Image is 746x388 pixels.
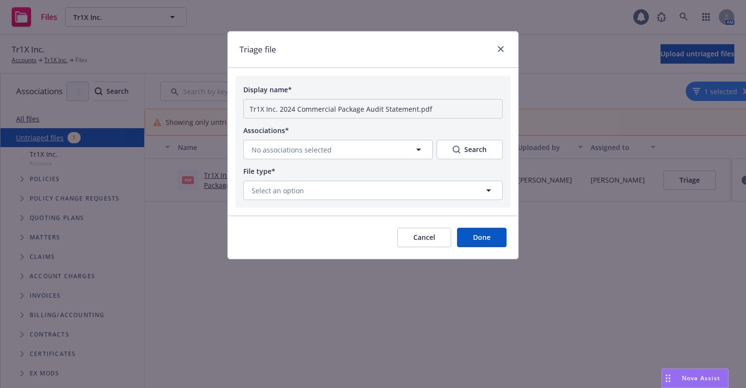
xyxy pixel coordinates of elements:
[662,369,674,388] div: Drag to move
[243,167,275,176] span: File type*
[243,126,289,135] span: Associations*
[243,181,503,200] button: Select an option
[243,140,433,159] button: No associations selected
[252,145,332,155] span: No associations selected
[682,374,720,382] span: Nova Assist
[243,85,292,94] span: Display name*
[495,43,507,55] a: close
[661,369,729,388] button: Nova Assist
[453,146,460,153] svg: Search
[239,43,276,56] h1: Triage file
[437,140,503,159] button: SearchSearch
[453,145,487,154] div: Search
[252,186,304,196] span: Select an option
[243,99,503,118] input: Add display name here...
[457,228,507,247] button: Done
[397,228,451,247] button: Cancel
